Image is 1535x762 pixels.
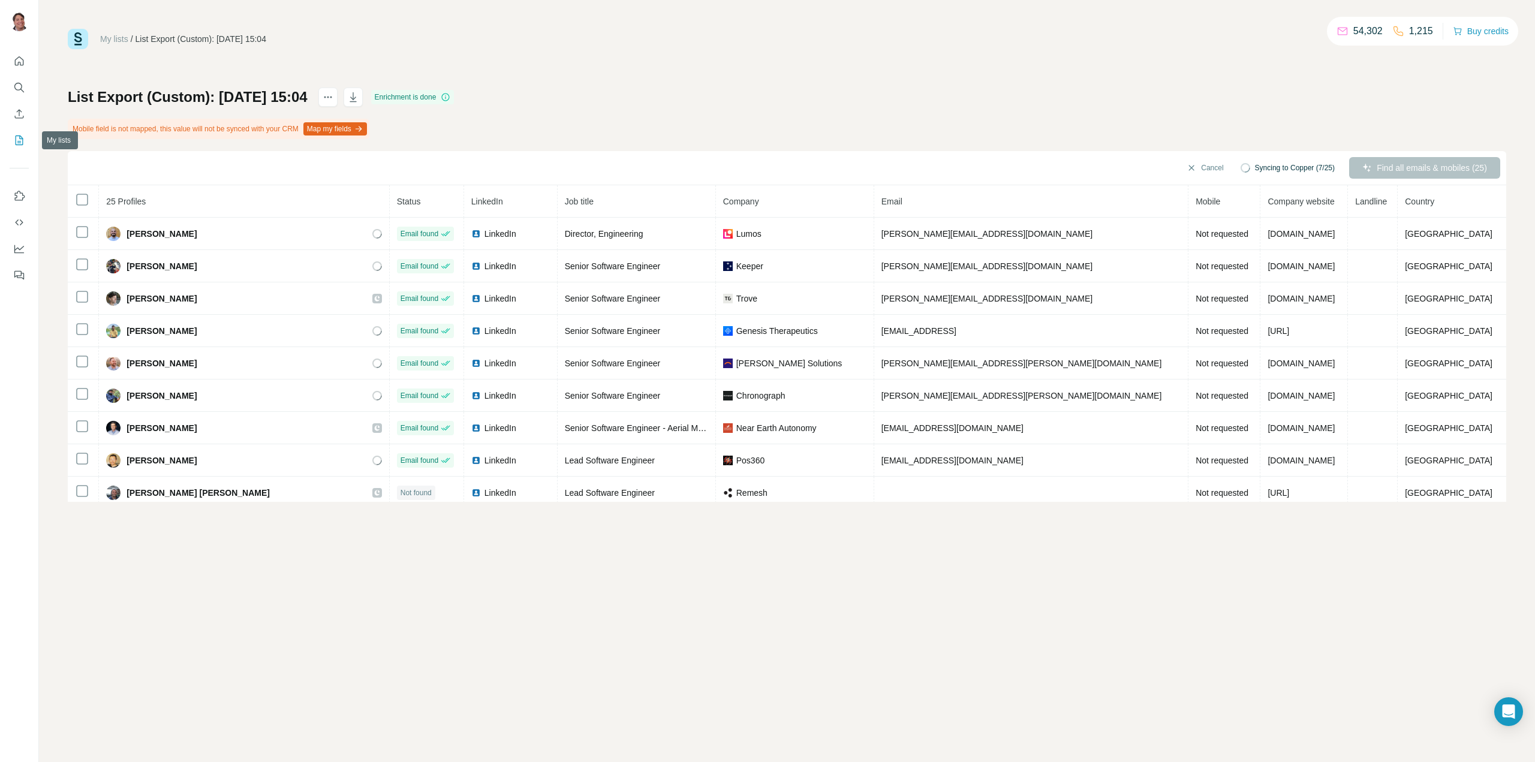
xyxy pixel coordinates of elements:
[484,260,516,272] span: LinkedIn
[1196,359,1248,368] span: Not requested
[1196,326,1248,336] span: Not requested
[881,294,1092,303] span: [PERSON_NAME][EMAIL_ADDRESS][DOMAIN_NAME]
[881,326,956,336] span: [EMAIL_ADDRESS]
[565,229,643,239] span: Director, Engineering
[723,359,733,368] img: company-logo
[881,261,1092,271] span: [PERSON_NAME][EMAIL_ADDRESS][DOMAIN_NAME]
[10,185,29,207] button: Use Surfe on LinkedIn
[1196,423,1248,433] span: Not requested
[723,391,733,400] img: company-logo
[106,291,121,306] img: Avatar
[736,228,762,240] span: Lumos
[371,90,455,104] div: Enrichment is done
[484,325,516,337] span: LinkedIn
[881,359,1162,368] span: [PERSON_NAME][EMAIL_ADDRESS][PERSON_NAME][DOMAIN_NAME]
[1196,261,1248,271] span: Not requested
[131,33,133,45] li: /
[106,388,121,403] img: Avatar
[1405,229,1492,239] span: [GEOGRAPHIC_DATA]
[68,119,369,139] div: Mobile field is not mapped, this value will not be synced with your CRM
[881,456,1024,465] span: [EMAIL_ADDRESS][DOMAIN_NAME]
[318,88,338,107] button: actions
[401,228,438,239] span: Email found
[471,456,481,465] img: LinkedIn logo
[401,261,438,272] span: Email found
[471,423,481,433] img: LinkedIn logo
[1196,294,1248,303] span: Not requested
[1409,24,1433,38] p: 1,215
[881,197,902,206] span: Email
[1196,197,1220,206] span: Mobile
[723,229,733,239] img: company-logo
[1196,229,1248,239] span: Not requested
[1405,391,1492,400] span: [GEOGRAPHIC_DATA]
[1255,162,1335,173] span: Syncing to Copper (7/25)
[1268,294,1335,303] span: [DOMAIN_NAME]
[881,423,1024,433] span: [EMAIL_ADDRESS][DOMAIN_NAME]
[303,122,367,135] button: Map my fields
[1405,488,1492,498] span: [GEOGRAPHIC_DATA]
[565,326,661,336] span: Senior Software Engineer
[1196,488,1248,498] span: Not requested
[127,325,197,337] span: [PERSON_NAME]
[736,454,765,466] span: Pos360
[10,264,29,286] button: Feedback
[401,390,438,401] span: Email found
[1353,24,1383,38] p: 54,302
[723,197,759,206] span: Company
[1196,391,1248,400] span: Not requested
[127,390,197,402] span: [PERSON_NAME]
[397,197,421,206] span: Status
[736,422,817,434] span: Near Earth Autonomy
[1268,456,1335,465] span: [DOMAIN_NAME]
[10,50,29,72] button: Quick start
[106,486,121,500] img: Avatar
[1268,359,1335,368] span: [DOMAIN_NAME]
[106,197,146,206] span: 25 Profiles
[736,487,767,499] span: Remesh
[127,260,197,272] span: [PERSON_NAME]
[736,357,842,369] span: [PERSON_NAME] Solutions
[723,488,733,498] img: company-logo
[1405,197,1434,206] span: Country
[881,391,1162,400] span: [PERSON_NAME][EMAIL_ADDRESS][PERSON_NAME][DOMAIN_NAME]
[471,326,481,336] img: LinkedIn logo
[1405,423,1492,433] span: [GEOGRAPHIC_DATA]
[1268,197,1334,206] span: Company website
[484,487,516,499] span: LinkedIn
[484,422,516,434] span: LinkedIn
[1494,697,1523,726] div: Open Intercom Messenger
[68,29,88,49] img: Surfe Logo
[723,261,733,271] img: company-logo
[1268,423,1335,433] span: [DOMAIN_NAME]
[106,259,121,273] img: Avatar
[1268,391,1335,400] span: [DOMAIN_NAME]
[401,455,438,466] span: Email found
[136,33,266,45] div: List Export (Custom): [DATE] 15:04
[1405,294,1492,303] span: [GEOGRAPHIC_DATA]
[1453,23,1509,40] button: Buy credits
[1405,456,1492,465] span: [GEOGRAPHIC_DATA]
[736,325,818,337] span: Genesis Therapeutics
[68,88,308,107] h1: List Export (Custom): [DATE] 15:04
[723,456,733,465] img: company-logo
[106,227,121,241] img: Avatar
[471,359,481,368] img: LinkedIn logo
[565,261,661,271] span: Senior Software Engineer
[723,423,733,433] img: company-logo
[736,293,757,305] span: Trove
[106,324,121,338] img: Avatar
[1196,456,1248,465] span: Not requested
[10,238,29,260] button: Dashboard
[471,488,481,498] img: LinkedIn logo
[881,229,1092,239] span: [PERSON_NAME][EMAIL_ADDRESS][DOMAIN_NAME]
[10,12,29,31] img: Avatar
[1405,359,1492,368] span: [GEOGRAPHIC_DATA]
[565,456,655,465] span: Lead Software Engineer
[10,103,29,125] button: Enrich CSV
[484,228,516,240] span: LinkedIn
[723,294,733,303] img: company-logo
[484,454,516,466] span: LinkedIn
[401,487,432,498] span: Not found
[401,326,438,336] span: Email found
